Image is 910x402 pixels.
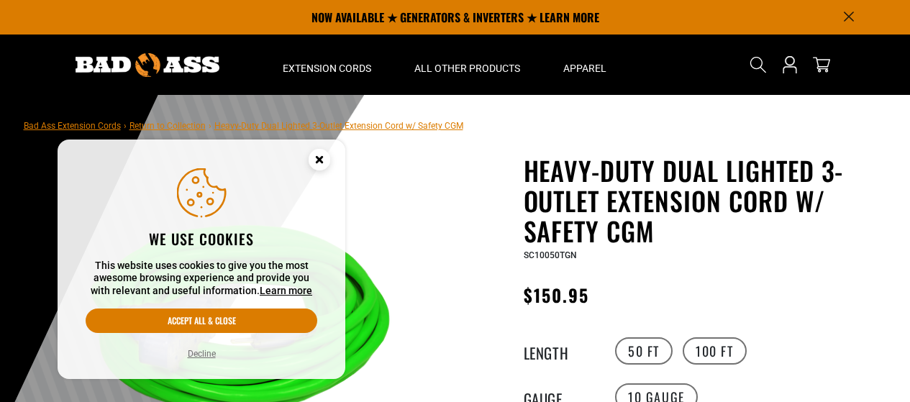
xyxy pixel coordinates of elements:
[260,285,312,296] a: Learn more
[393,35,542,95] summary: All Other Products
[563,62,606,75] span: Apparel
[524,250,577,260] span: SC10050TGN
[24,121,121,131] a: Bad Ass Extension Cords
[58,140,345,380] aside: Cookie Consent
[209,121,211,131] span: ›
[615,337,673,365] label: 50 FT
[542,35,628,95] summary: Apparel
[747,53,770,76] summary: Search
[24,117,463,134] nav: breadcrumbs
[524,342,596,360] legend: Length
[76,53,219,77] img: Bad Ass Extension Cords
[261,35,393,95] summary: Extension Cords
[129,121,206,131] a: Return to Collection
[524,282,590,308] span: $150.95
[524,155,876,246] h1: Heavy-Duty Dual Lighted 3-Outlet Extension Cord w/ Safety CGM
[86,309,317,333] button: Accept all & close
[283,62,371,75] span: Extension Cords
[124,121,127,131] span: ›
[683,337,747,365] label: 100 FT
[414,62,520,75] span: All Other Products
[214,121,463,131] span: Heavy-Duty Dual Lighted 3-Outlet Extension Cord w/ Safety CGM
[86,260,317,298] p: This website uses cookies to give you the most awesome browsing experience and provide you with r...
[183,347,220,361] button: Decline
[86,229,317,248] h2: We use cookies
